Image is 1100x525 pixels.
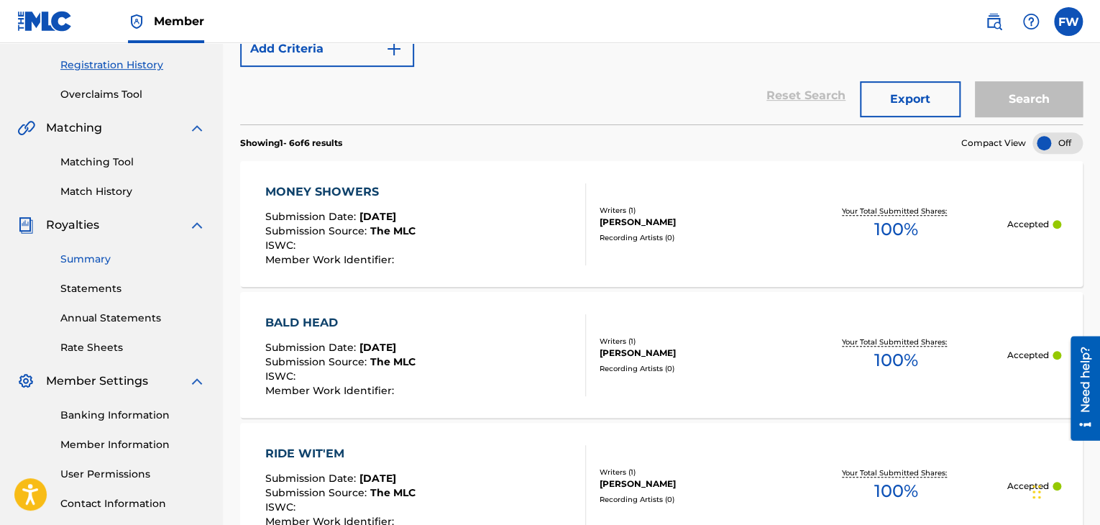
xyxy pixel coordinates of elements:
[265,384,398,397] span: Member Work Identifier :
[17,11,73,32] img: MLC Logo
[265,314,416,332] div: BALD HEAD
[240,24,1083,124] form: Search Form
[370,355,416,368] span: The MLC
[17,119,35,137] img: Matching
[60,87,206,102] a: Overclaims Tool
[17,216,35,234] img: Royalties
[842,467,950,478] p: Your Total Submitted Shares:
[385,40,403,58] img: 9d2ae6d4665cec9f34b9.svg
[60,155,206,170] a: Matching Tool
[1060,337,1100,441] iframe: Resource Center
[17,373,35,390] img: Member Settings
[1007,349,1048,362] p: Accepted
[265,355,370,368] span: Submission Source :
[600,467,786,478] div: Writers ( 1 )
[1022,13,1040,30] img: help
[600,347,786,360] div: [PERSON_NAME]
[359,472,396,485] span: [DATE]
[265,472,359,485] span: Submission Date :
[1054,7,1083,36] div: User Menu
[60,58,206,73] a: Registration History
[265,183,416,201] div: MONEY SHOWERS
[154,13,204,29] span: Member
[240,292,1083,418] a: BALD HEADSubmission Date:[DATE]Submission Source:The MLCISWC:Member Work Identifier:Writers (1)[P...
[60,252,206,267] a: Summary
[979,7,1008,36] a: Public Search
[60,311,206,326] a: Annual Statements
[370,224,416,237] span: The MLC
[265,210,359,223] span: Submission Date :
[1017,7,1045,36] div: Help
[265,341,359,354] span: Submission Date :
[188,216,206,234] img: expand
[359,341,396,354] span: [DATE]
[60,496,206,511] a: Contact Information
[265,239,299,252] span: ISWC :
[985,13,1002,30] img: search
[188,373,206,390] img: expand
[600,478,786,490] div: [PERSON_NAME]
[842,337,950,347] p: Your Total Submitted Shares:
[370,486,416,499] span: The MLC
[1007,218,1048,231] p: Accepted
[46,373,148,390] span: Member Settings
[60,281,206,296] a: Statements
[265,253,398,266] span: Member Work Identifier :
[600,363,786,374] div: Recording Artists ( 0 )
[600,494,786,505] div: Recording Artists ( 0 )
[265,501,299,513] span: ISWC :
[1028,456,1100,525] iframe: Chat Widget
[1007,480,1048,493] p: Accepted
[60,437,206,452] a: Member Information
[265,486,370,499] span: Submission Source :
[265,445,416,462] div: RIDE WIT'EM
[240,161,1083,287] a: MONEY SHOWERSSubmission Date:[DATE]Submission Source:The MLCISWC:Member Work Identifier:Writers (...
[60,184,206,199] a: Match History
[60,467,206,482] a: User Permissions
[359,210,396,223] span: [DATE]
[600,232,786,243] div: Recording Artists ( 0 )
[265,224,370,237] span: Submission Source :
[46,216,99,234] span: Royalties
[46,119,102,137] span: Matching
[240,31,414,67] button: Add Criteria
[60,340,206,355] a: Rate Sheets
[600,336,786,347] div: Writers ( 1 )
[128,13,145,30] img: Top Rightsholder
[874,478,918,504] span: 100 %
[874,347,918,373] span: 100 %
[600,216,786,229] div: [PERSON_NAME]
[961,137,1026,150] span: Compact View
[874,216,918,242] span: 100 %
[60,408,206,423] a: Banking Information
[240,137,342,150] p: Showing 1 - 6 of 6 results
[1032,470,1041,513] div: Drag
[600,205,786,216] div: Writers ( 1 )
[842,206,950,216] p: Your Total Submitted Shares:
[16,10,35,76] div: Need help?
[860,81,961,117] button: Export
[265,370,299,383] span: ISWC :
[188,119,206,137] img: expand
